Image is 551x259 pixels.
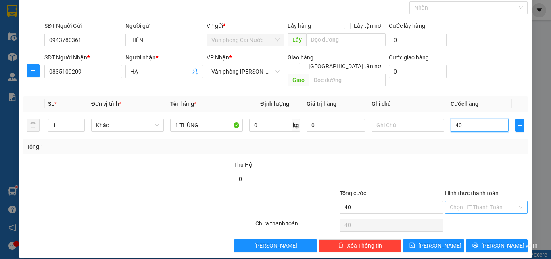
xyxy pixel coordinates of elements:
span: plus [27,67,39,74]
span: user-add [192,68,198,75]
span: Định lượng [260,101,289,107]
input: Dọc đường [306,33,386,46]
div: SĐT Người Gửi [44,21,122,30]
label: Cước lấy hàng [389,23,425,29]
span: delete [338,242,344,249]
span: [PERSON_NAME] [418,241,461,250]
span: Giao hàng [288,54,313,61]
div: Người nhận [125,53,203,62]
input: VD: Bàn, Ghế [170,119,243,132]
span: Giao [288,74,309,86]
span: Lấy [288,33,306,46]
span: Đơn vị tính [91,101,121,107]
button: [PERSON_NAME] [234,239,317,252]
span: Lấy hàng [288,23,311,29]
button: save[PERSON_NAME] [403,239,465,252]
span: save [409,242,415,249]
input: Cước giao hàng [389,65,447,78]
input: Ghi Chú [372,119,444,132]
th: Ghi chú [368,96,447,112]
span: [PERSON_NAME] và In [481,241,538,250]
span: [GEOGRAPHIC_DATA] tận nơi [305,62,386,71]
span: Văn phòng Cái Nước [211,34,280,46]
div: Người gửi [125,21,203,30]
div: VP gửi [207,21,284,30]
div: Chưa thanh toán [255,219,339,233]
label: Hình thức thanh toán [445,190,499,196]
span: Tên hàng [170,101,196,107]
span: Tổng cước [340,190,366,196]
button: plus [27,64,40,77]
input: 0 [307,119,365,132]
span: Giá trị hàng [307,101,336,107]
span: Thu Hộ [234,162,253,168]
button: plus [515,119,524,132]
div: Tổng: 1 [27,142,213,151]
span: plus [516,122,524,128]
span: Xóa Thông tin [347,241,382,250]
input: Dọc đường [309,74,386,86]
input: Cước lấy hàng [389,34,447,46]
span: [PERSON_NAME] [254,241,297,250]
span: SL [48,101,54,107]
button: printer[PERSON_NAME] và In [466,239,528,252]
span: kg [292,119,300,132]
span: printer [472,242,478,249]
span: Văn phòng Hồ Chí Minh [211,65,280,78]
span: Khác [96,119,159,131]
span: Cước hàng [451,101,478,107]
button: deleteXóa Thông tin [319,239,401,252]
label: Cước giao hàng [389,54,429,61]
button: delete [27,119,40,132]
div: SĐT Người Nhận [44,53,122,62]
span: VP Nhận [207,54,229,61]
span: Lấy tận nơi [351,21,386,30]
